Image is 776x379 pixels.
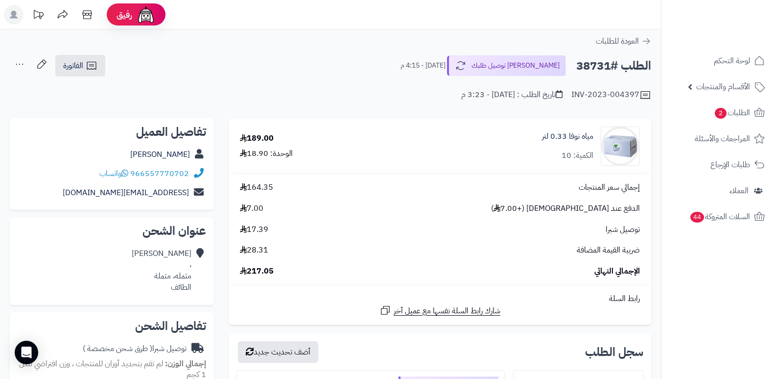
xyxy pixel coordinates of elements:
[695,132,750,146] span: المراجعات والأسئلة
[18,225,206,237] h2: عنوان الشحن
[379,304,500,317] a: شارك رابط السلة نفسها مع عميل آخر
[130,168,189,179] a: 966557770702
[83,343,152,354] span: ( طرق شحن مخصصة )
[130,149,190,160] a: [PERSON_NAME]
[690,211,705,223] span: 44
[667,179,770,202] a: العملاء
[585,346,643,358] h3: سجل الطلب
[562,150,593,161] div: الكمية: 10
[240,266,274,277] span: 217.05
[83,343,187,354] div: توصيل شبرا
[710,158,750,172] span: طلبات الإرجاع
[729,184,749,198] span: العملاء
[18,126,206,138] h2: تفاصيل العميل
[233,293,647,304] div: رابط السلة
[667,127,770,151] a: المراجعات والأسئلة
[447,55,566,76] button: [PERSON_NAME] توصيل طلبك
[240,182,273,193] span: 164.35
[576,56,651,76] h2: الطلب #38731
[99,168,128,179] a: واتساب
[667,49,770,73] a: لوحة التحكم
[240,224,268,235] span: 17.39
[667,153,770,177] a: طلبات الإرجاع
[461,89,563,101] div: تاريخ الطلب : [DATE] - 3:23 م
[601,126,639,166] img: 81211a712c619bdf75446576019b57303d5-90x90.jpg
[136,5,156,25] img: ai-face.png
[238,341,318,363] button: أضف تحديث جديد
[596,35,651,47] a: العودة للطلبات
[571,89,651,101] div: INV-2023-004397
[26,5,50,27] a: تحديثات المنصة
[667,205,770,228] a: السلات المتروكة44
[714,54,750,68] span: لوحة التحكم
[577,245,640,256] span: ضريبة القيمة المضافة
[394,305,500,317] span: شارك رابط السلة نفسها مع عميل آخر
[63,60,83,72] span: الفاتورة
[689,210,750,224] span: السلات المتروكة
[132,248,191,293] div: [PERSON_NAME] ، مثمله، مثملة الطائف
[240,133,274,144] div: 189.00
[491,203,640,214] span: الدفع عند [DEMOGRAPHIC_DATA] (+7.00 )
[117,9,132,21] span: رفيق
[579,182,640,193] span: إجمالي سعر المنتجات
[696,80,750,94] span: الأقسام والمنتجات
[594,266,640,277] span: الإجمالي النهائي
[63,187,189,199] a: [EMAIL_ADDRESS][DOMAIN_NAME]
[240,148,293,159] div: الوحدة: 18.90
[240,245,268,256] span: 28.31
[15,341,38,364] div: Open Intercom Messenger
[240,203,263,214] span: 7.00
[667,101,770,125] a: الطلبات2
[606,224,640,235] span: توصيل شبرا
[165,358,206,370] strong: إجمالي الوزن:
[400,61,446,71] small: [DATE] - 4:15 م
[542,131,593,142] a: مياه نوفا 0.33 لتر
[55,55,105,76] a: الفاتورة
[18,320,206,332] h2: تفاصيل الشحن
[596,35,639,47] span: العودة للطلبات
[714,107,727,119] span: 2
[709,7,767,28] img: logo-2.png
[714,106,750,120] span: الطلبات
